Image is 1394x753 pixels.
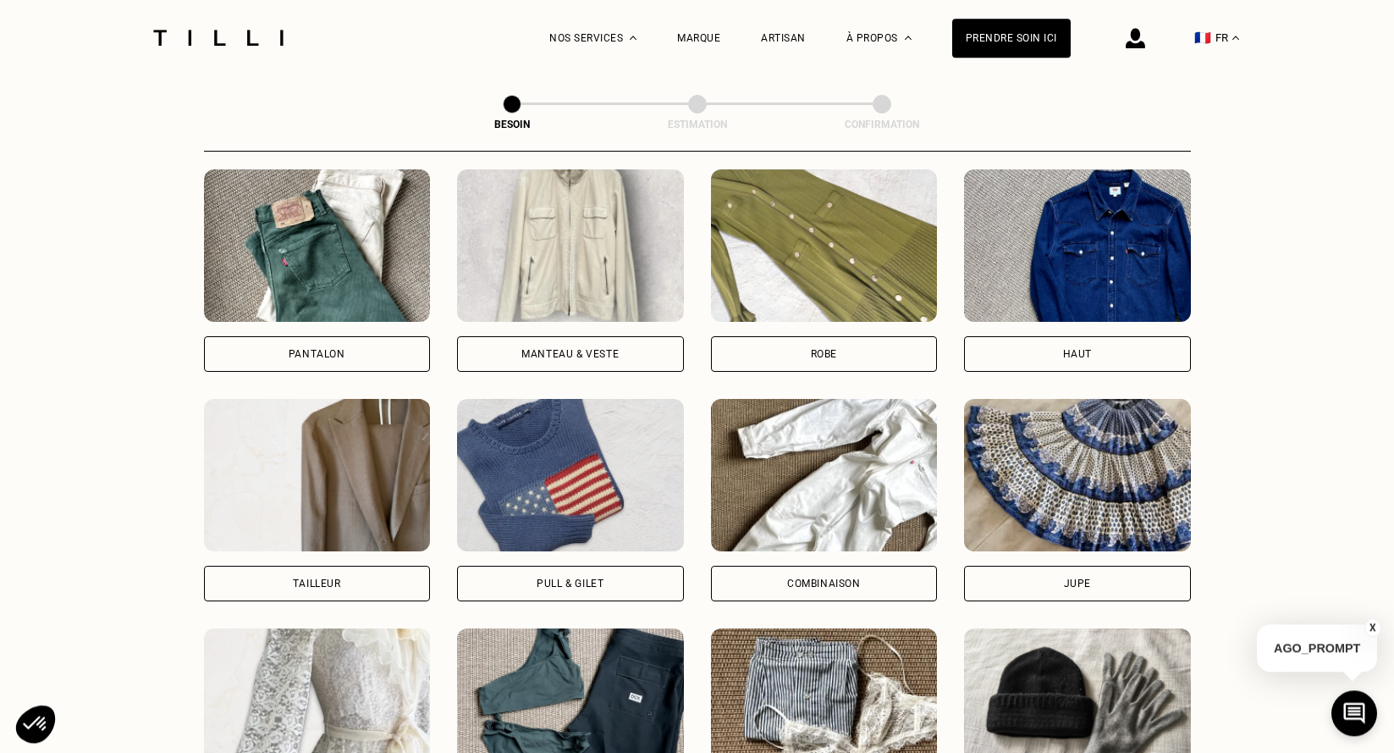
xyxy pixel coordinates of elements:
div: Robe [811,349,837,359]
img: Tilli retouche votre Pull & gilet [457,399,684,551]
div: Estimation [613,119,782,130]
img: Menu déroulant à propos [905,36,912,40]
img: Logo du service de couturière Tilli [147,30,289,46]
p: AGO_PROMPT [1257,624,1377,672]
span: 🇫🇷 [1194,30,1211,46]
div: Haut [1063,349,1092,359]
div: Tailleur [293,579,341,589]
div: Jupe [1064,579,1091,589]
div: Pantalon [289,349,345,359]
img: Tilli retouche votre Jupe [964,399,1191,551]
a: Prendre soin ici [952,19,1071,58]
div: Besoin [427,119,597,130]
div: Combinaison [787,579,861,589]
img: Tilli retouche votre Tailleur [204,399,431,551]
img: icône connexion [1126,28,1145,48]
button: X [1364,618,1381,637]
img: Tilli retouche votre Pantalon [204,169,431,322]
div: Confirmation [797,119,967,130]
a: Artisan [761,32,806,44]
img: Menu déroulant [630,36,636,40]
div: Pull & gilet [537,579,603,589]
div: Manteau & Veste [521,349,619,359]
img: Tilli retouche votre Manteau & Veste [457,169,684,322]
a: Marque [677,32,720,44]
img: menu déroulant [1232,36,1239,40]
img: Tilli retouche votre Haut [964,169,1191,322]
img: Tilli retouche votre Robe [711,169,938,322]
img: Tilli retouche votre Combinaison [711,399,938,551]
